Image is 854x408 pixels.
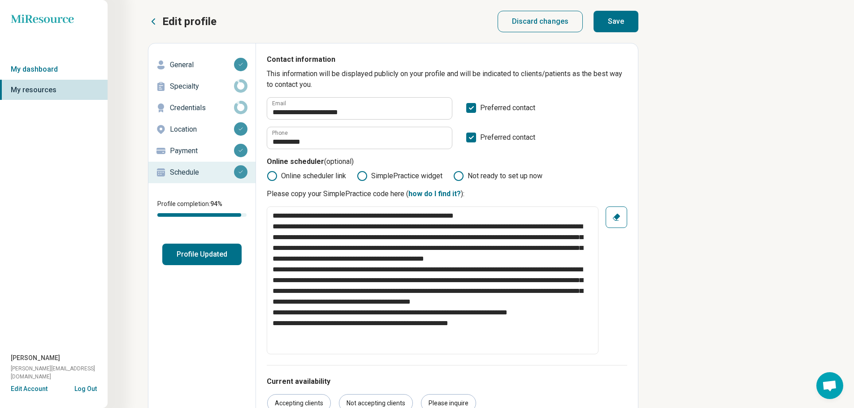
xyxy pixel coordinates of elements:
[210,200,222,207] span: 94 %
[148,97,256,119] a: Credentials
[480,132,535,149] span: Preferred contact
[272,101,286,106] label: Email
[148,76,256,97] a: Specialty
[170,167,234,178] p: Schedule
[267,171,346,181] label: Online scheduler link
[267,156,627,171] p: Online scheduler
[11,384,48,394] button: Edit Account
[267,69,627,90] p: This information will be displayed publicly on your profile and will be indicated to clients/pati...
[148,119,256,140] a: Location
[594,11,638,32] button: Save
[324,157,354,166] span: (optional)
[170,103,234,113] p: Credentials
[498,11,583,32] button: Discard changes
[267,189,627,199] p: Please copy your SimplePractice code here ( ):
[267,54,627,69] p: Contact information
[148,194,256,222] div: Profile completion:
[148,54,256,76] a: General
[74,384,97,391] button: Log Out
[170,81,234,92] p: Specialty
[170,60,234,70] p: General
[11,365,108,381] span: [PERSON_NAME][EMAIL_ADDRESS][DOMAIN_NAME]
[453,171,542,181] label: Not ready to set up now
[816,372,843,399] a: Open chat
[170,146,234,156] p: Payment
[408,189,461,198] a: how do I find it?
[148,162,256,183] a: Schedule
[148,14,217,29] button: Edit profile
[162,14,217,29] p: Edit profile
[148,140,256,162] a: Payment
[272,130,288,136] label: Phone
[267,376,627,387] p: Current availability
[480,103,535,120] span: Preferred contact
[157,213,247,217] div: Profile completion
[170,124,234,135] p: Location
[162,244,242,265] button: Profile Updated
[11,353,60,363] span: [PERSON_NAME]
[357,171,442,181] label: SimplePractice widget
